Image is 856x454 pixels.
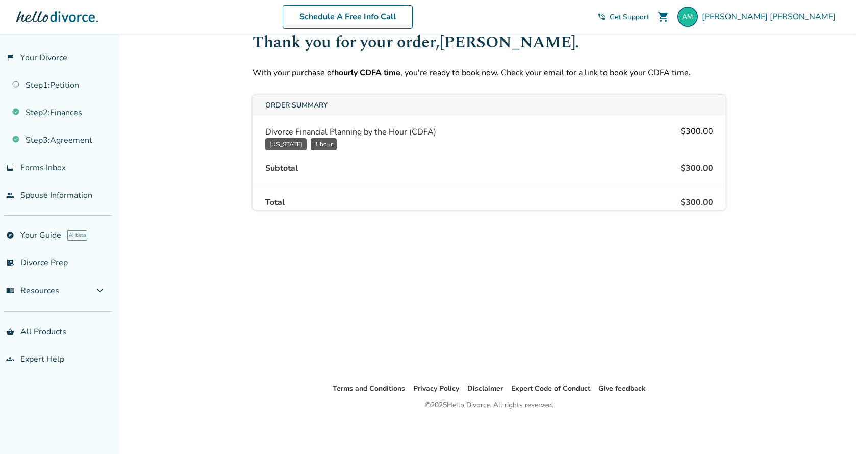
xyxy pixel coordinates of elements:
[597,12,649,22] a: phone_in_talkGet Support
[94,285,106,297] span: expand_more
[6,328,14,336] span: shopping_basket
[6,285,59,297] span: Resources
[681,197,713,208] div: $300.00
[413,384,459,393] a: Privacy Policy
[283,5,413,29] a: Schedule A Free Info Call
[253,95,725,116] div: Order Summary
[467,383,503,395] li: Disclaimer
[333,384,405,393] a: Terms and Conditions
[511,384,590,393] a: Expert Code of Conduct
[265,126,436,138] span: Divorce Financial Planning by the Hour (CDFA)
[425,399,553,411] div: © 2025 Hello Divorce. All rights reserved.
[598,383,646,395] li: Give feedback
[6,287,14,295] span: menu_book
[677,7,698,27] img: andres@manriquez.com
[597,13,606,21] span: phone_in_talk
[265,197,285,208] div: Total
[702,11,840,22] span: [PERSON_NAME] [PERSON_NAME]
[6,259,14,267] span: list_alt_check
[610,12,649,22] span: Get Support
[265,138,307,150] div: [US_STATE]
[334,67,400,78] strong: hourly CDFA time
[253,30,726,55] h1: Thank you for your order, [PERSON_NAME] .
[6,54,14,62] span: flag_2
[681,163,713,174] div: $300.00
[67,230,87,241] span: AI beta
[657,11,669,23] span: shopping_cart
[6,191,14,199] span: people
[6,231,14,239] span: explore
[253,67,726,78] p: With your purchase of , you're ready to book now. Check your email for a link to book your CDFA t...
[805,405,856,454] iframe: Chat Widget
[6,355,14,363] span: groups
[6,164,14,172] span: inbox
[265,163,298,174] div: Subtotal
[311,138,337,150] div: 1 hour
[681,126,713,150] div: $300.00
[20,162,66,173] span: Forms Inbox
